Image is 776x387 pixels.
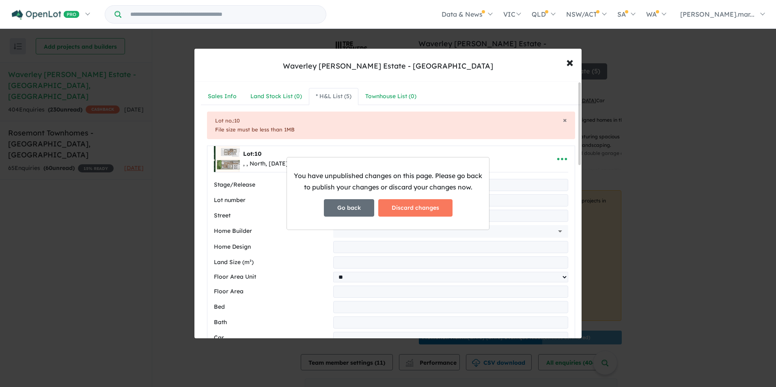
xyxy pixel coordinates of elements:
span: [PERSON_NAME].mar... [680,10,754,18]
button: Go back [324,199,374,217]
p: You have unpublished changes on this page. Please go back to publish your changes or discard your... [293,170,483,192]
button: Discard changes [378,199,453,217]
img: Openlot PRO Logo White [12,10,80,20]
input: Try estate name, suburb, builder or developer [123,6,324,23]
